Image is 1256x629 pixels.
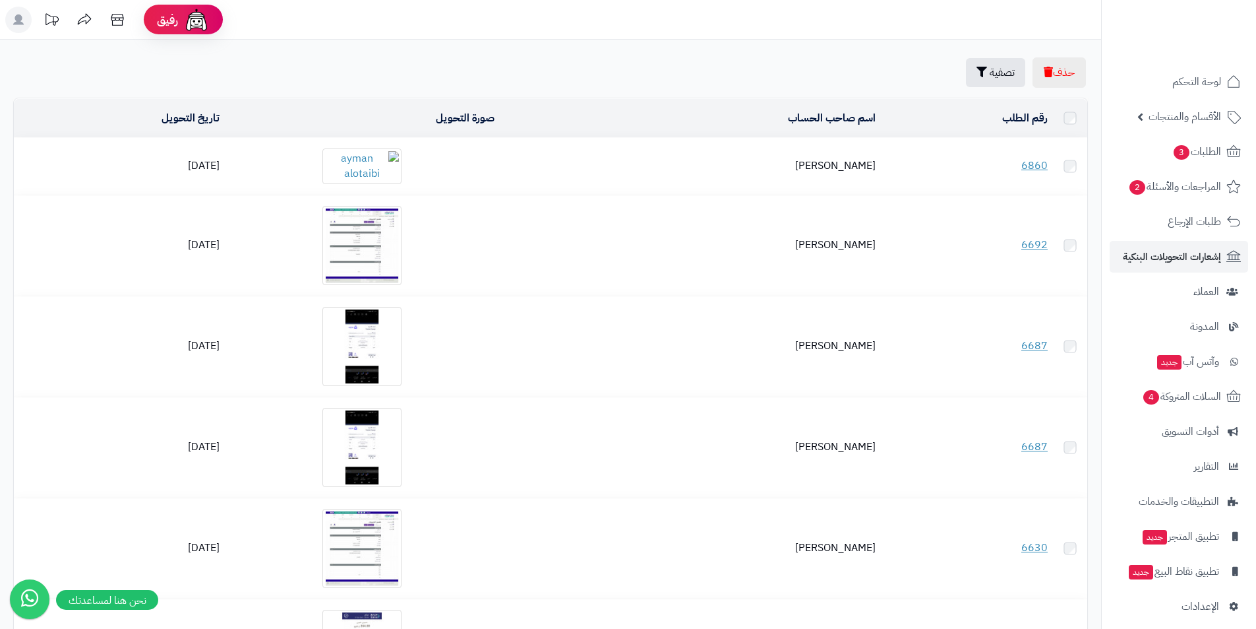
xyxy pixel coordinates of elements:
td: [PERSON_NAME] [500,498,881,599]
span: جديد [1143,530,1167,545]
a: وآتس آبجديد [1110,346,1248,378]
span: التطبيقات والخدمات [1139,492,1219,511]
span: رفيق [157,12,178,28]
td: [PERSON_NAME] [500,296,881,397]
button: تصفية [966,58,1025,87]
a: الإعدادات [1110,591,1248,622]
a: طلبات الإرجاع [1110,206,1248,238]
td: [PERSON_NAME] [500,195,881,296]
span: لوحة التحكم [1172,73,1221,91]
img: ابو سلطان جمجوم [322,206,402,285]
span: جديد [1129,565,1153,579]
td: [DATE] [14,397,225,498]
a: المدونة [1110,311,1248,343]
span: 2 [1129,180,1146,195]
a: تاريخ التحويل [162,110,220,126]
a: 6860 [1021,158,1048,174]
span: المراجعات والأسئلة [1128,178,1221,196]
a: صورة التحويل [436,110,494,126]
a: لوحة التحكم [1110,66,1248,98]
span: الأقسام والمنتجات [1149,108,1221,126]
a: 6687 [1021,338,1048,354]
span: التقارير [1194,457,1219,476]
a: التقارير [1110,451,1248,482]
a: تطبيق المتجرجديد [1110,521,1248,552]
a: اسم صاحب الحساب [788,110,876,126]
img: ابو سلطان جمجوم [322,509,402,588]
span: الإعدادات [1181,597,1219,616]
img: ai-face.png [183,7,210,33]
button: حذف [1032,57,1086,88]
a: 6687 [1021,439,1048,455]
span: أدوات التسويق [1162,422,1219,441]
span: وآتس آب [1156,352,1219,371]
td: [DATE] [14,498,225,599]
a: المراجعات والأسئلة2 [1110,171,1248,203]
span: الطلبات [1172,143,1221,161]
img: logo-2.png [1166,30,1243,58]
a: العملاء [1110,276,1248,308]
img: ayman alotaibi [322,149,402,184]
span: جديد [1157,355,1181,370]
a: أدوات التسويق [1110,416,1248,447]
span: 3 [1174,145,1190,160]
span: العملاء [1193,282,1219,301]
a: التطبيقات والخدمات [1110,486,1248,517]
a: تطبيق نقاط البيعجديد [1110,556,1248,587]
span: السلات المتروكة [1142,387,1221,406]
td: [DATE] [14,195,225,296]
span: تطبيق نقاط البيع [1127,562,1219,581]
a: 6630 [1021,540,1048,556]
td: [PERSON_NAME] [500,397,881,498]
td: [DATE] [14,138,225,195]
img: Mohammad ali Al salih [322,307,402,386]
td: [PERSON_NAME] [500,138,881,195]
a: السلات المتروكة4 [1110,381,1248,413]
a: تحديثات المنصة [35,7,68,36]
a: الطلبات3 [1110,136,1248,168]
a: 6692 [1021,237,1048,253]
span: إشعارات التحويلات البنكية [1123,248,1221,266]
img: Mohammad ali Al salih [322,408,402,487]
span: طلبات الإرجاع [1168,213,1221,231]
td: [DATE] [14,296,225,397]
a: رقم الطلب [1002,110,1048,126]
span: تطبيق المتجر [1141,527,1219,546]
span: تصفية [990,65,1015,81]
span: المدونة [1190,317,1219,336]
span: 4 [1143,390,1160,405]
a: إشعارات التحويلات البنكية [1110,241,1248,273]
